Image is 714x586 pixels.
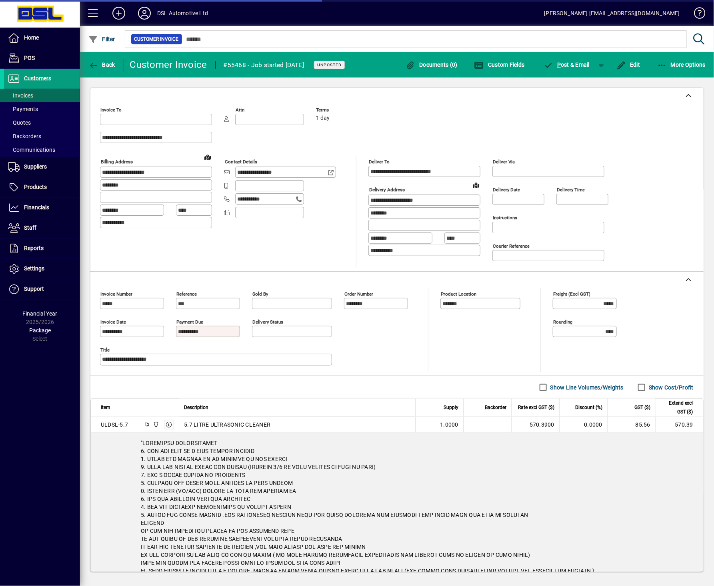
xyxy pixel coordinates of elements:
span: Customer Invoice [134,35,179,43]
mat-label: Invoice To [100,107,122,113]
span: Extend excl GST ($) [660,399,693,416]
span: Payments [8,106,38,112]
span: Unposted [317,62,342,68]
div: [PERSON_NAME] [EMAIL_ADDRESS][DOMAIN_NAME] [544,7,680,20]
span: Staff [24,224,36,231]
span: Edit [616,62,640,68]
a: Payments [4,102,80,116]
span: Discount (%) [575,403,602,412]
span: Communications [8,147,55,153]
td: 85.56 [607,417,655,433]
mat-label: Payment due [176,319,203,325]
mat-label: Invoice number [100,291,132,297]
span: Settings [24,265,44,272]
button: Edit [614,58,642,72]
span: Backorders [8,133,41,139]
mat-label: Delivery status [252,319,283,325]
mat-label: Freight (excl GST) [553,291,590,297]
span: Suppliers [24,163,47,170]
span: Back [88,62,115,68]
button: Post & Email [540,58,594,72]
span: Financials [24,204,49,211]
a: Backorders [4,129,80,143]
mat-label: Delivery time [557,187,585,193]
span: POS [24,55,35,61]
span: Description [184,403,208,412]
mat-label: Attn [236,107,244,113]
span: Products [24,184,47,190]
div: ULDSL-5.7 [101,421,128,429]
span: Rate excl GST ($) [518,403,554,412]
mat-label: Invoice date [100,319,126,325]
button: Back [86,58,117,72]
div: #55468 - Job started [DATE] [224,59,304,72]
span: Terms [316,107,364,113]
a: Staff [4,218,80,238]
a: View on map [470,179,482,191]
span: Supply [444,403,458,412]
button: Custom Fields [472,58,527,72]
button: More Options [655,58,708,72]
td: 0.0000 [559,417,607,433]
a: Home [4,28,80,48]
a: Suppliers [4,157,80,177]
mat-label: Instructions [493,215,517,220]
span: 1 day [316,115,330,121]
span: Backorder [485,403,506,412]
button: Profile [132,6,157,20]
mat-label: Order number [344,291,373,297]
mat-label: Courier Reference [493,243,530,249]
span: Custom Fields [474,62,525,68]
a: Communications [4,143,80,157]
span: 1.0000 [440,421,459,429]
td: 570.39 [655,417,703,433]
a: POS [4,48,80,68]
a: Support [4,279,80,299]
span: Support [24,286,44,292]
button: Documents (0) [404,58,460,72]
span: Package [29,327,51,334]
a: Products [4,177,80,197]
mat-label: Deliver To [369,159,390,165]
a: Reports [4,238,80,258]
span: 5.7 LITRE ULTRASONIC CLEANER [184,421,270,429]
label: Show Line Volumes/Weights [549,383,624,391]
a: Settings [4,259,80,279]
a: Knowledge Base [688,2,704,28]
app-page-header-button: Back [80,58,124,72]
span: Item [101,403,110,412]
span: Home [24,34,39,41]
span: Invoices [8,92,33,99]
a: Invoices [4,89,80,102]
span: ost & Email [544,62,590,68]
span: Documents (0) [406,62,458,68]
div: 570.3900 [516,421,554,429]
span: Quotes [8,119,31,126]
span: P [557,62,561,68]
span: More Options [657,62,706,68]
div: DSL Automotive Ltd [157,7,208,20]
button: Add [106,6,132,20]
span: Reports [24,245,44,251]
div: Customer Invoice [130,58,207,71]
mat-label: Rounding [553,319,572,325]
a: Financials [4,198,80,218]
mat-label: Reference [176,291,197,297]
mat-label: Deliver via [493,159,515,165]
a: Quotes [4,116,80,129]
span: Central [151,420,160,429]
span: Filter [88,36,115,42]
label: Show Cost/Profit [647,383,694,391]
mat-label: Product location [441,291,476,297]
a: View on map [201,151,214,163]
mat-label: Sold by [252,291,268,297]
span: Customers [24,75,51,81]
mat-label: Delivery date [493,187,520,193]
mat-label: Title [100,347,110,353]
button: Filter [86,32,117,46]
span: Financial Year [23,310,58,317]
span: GST ($) [634,403,650,412]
